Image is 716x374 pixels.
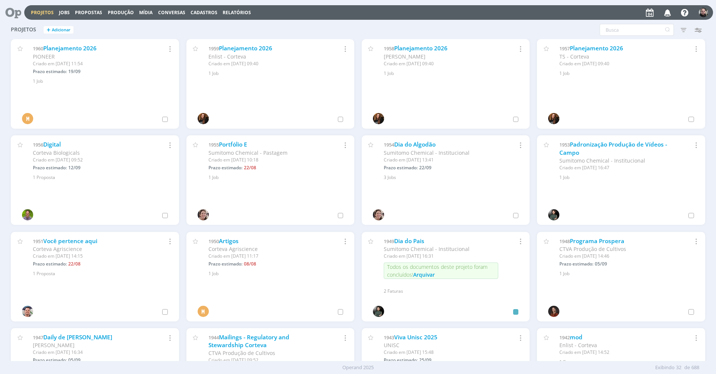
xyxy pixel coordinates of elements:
[208,245,258,252] span: Corteva Agriscience
[33,270,170,277] div: 1 Proposta
[219,237,239,245] a: Artigos
[559,45,570,52] span: 1957
[384,334,394,341] span: 1943
[570,333,582,341] a: mod
[68,68,81,75] span: 19/09
[208,157,323,163] div: Criado em [DATE] 10:18
[394,333,437,341] a: Viva Unisc 2025
[198,209,209,220] img: A
[384,70,521,77] div: 1 Job
[548,113,559,124] img: T
[387,263,487,278] span: Todos os documentos deste projeto foram concluídos!
[244,261,256,267] span: 08/08
[33,45,43,52] span: 1960
[73,10,104,16] button: Propostas
[698,6,709,19] button: G
[384,60,498,67] div: Criado em [DATE] 09:40
[208,174,345,181] div: 1 Job
[384,157,498,163] div: Criado em [DATE] 13:41
[691,364,699,371] span: 688
[43,237,97,245] a: Você pertence aqui
[559,157,645,164] span: Sumitomo Chemical - Institucional
[208,60,323,67] div: Criado em [DATE] 09:40
[137,10,155,16] button: Mídia
[220,10,253,16] button: Relatórios
[219,141,247,148] a: Portfólio E
[208,238,219,245] span: 1950
[33,141,43,148] span: 1956
[559,359,696,365] div: 1 Proposta
[384,253,498,260] div: Criado em [DATE] 16:31
[384,349,498,356] div: Criado em [DATE] 15:48
[559,141,570,148] span: 1953
[156,10,188,16] button: Conversas
[394,44,447,52] a: Planejamento 2026
[684,364,690,371] span: de
[33,174,170,181] div: 1 Proposta
[59,9,70,16] a: Jobs
[47,26,50,34] span: +
[419,357,431,363] span: 25/09
[29,10,56,16] button: Projetos
[33,349,147,356] div: Criado em [DATE] 16:34
[384,288,521,295] div: 2 Faturas
[57,10,72,16] button: Jobs
[394,237,424,245] a: Dia do Pais
[384,174,521,181] div: 3 Jobs
[559,349,674,356] div: Criado em [DATE] 14:52
[33,245,82,252] span: Corteva Agriscience
[384,53,425,60] span: [PERSON_NAME]
[394,141,436,148] a: Dia do Algodão
[223,9,251,16] a: Relatórios
[106,10,136,16] button: Produção
[11,26,36,33] span: Projetos
[208,270,345,277] div: 1 Job
[208,261,242,267] span: Prazo estimado:
[219,44,272,52] a: Planejamento 2026
[198,113,209,124] img: T
[158,9,185,16] a: Conversas
[559,164,674,171] div: Criado em [DATE] 16:47
[208,253,323,260] div: Criado em [DATE] 11:17
[570,44,623,52] a: Planejamento 2026
[600,24,674,36] input: Busca
[33,53,55,60] span: PIONEER
[33,357,67,363] span: Prazo estimado:
[191,9,217,16] span: Cadastros
[198,306,209,317] div: M
[384,238,394,245] span: 1949
[655,364,675,371] span: Exibindo
[208,349,275,356] span: CTVA Produção de Cultivos
[595,261,607,267] span: 05/09
[33,60,147,67] div: Criado em [DATE] 11:54
[31,9,54,16] a: Projetos
[208,149,288,156] span: Sumitomo Chemical - Pastagem
[559,60,674,67] div: Criado em [DATE] 09:40
[33,238,43,245] span: 1951
[384,357,418,363] span: Prazo estimado:
[33,334,43,341] span: 1947
[548,209,559,220] img: M
[559,334,570,341] span: 1942
[22,113,33,124] div: M
[559,238,570,245] span: 1948
[384,45,394,52] span: 1958
[559,70,696,77] div: 1 Job
[384,164,418,171] span: Prazo estimado:
[33,261,67,267] span: Prazo estimado:
[52,28,70,32] span: Adicionar
[208,45,219,52] span: 1959
[384,141,394,148] span: 1954
[33,78,170,85] div: 1 Job
[188,10,220,16] button: Cadastros
[108,9,134,16] a: Produção
[208,333,289,349] a: Mailings - Regulatory and Stewardship Corteva
[208,357,323,364] div: Criado em [DATE] 09:52
[139,9,153,16] a: Mídia
[33,342,75,349] span: [PERSON_NAME]
[559,141,667,157] a: Padronização Produção de Vídeos - Campo
[68,261,81,267] span: 22/08
[75,9,102,16] span: Propostas
[43,141,61,148] a: Digital
[373,209,384,220] img: A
